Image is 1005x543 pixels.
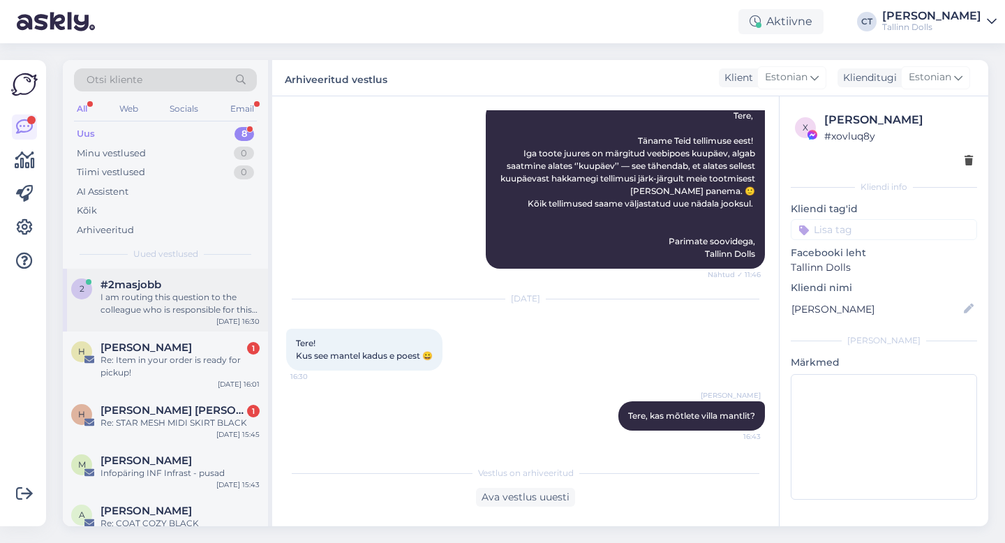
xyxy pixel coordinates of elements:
[100,505,192,517] span: anna-kaisa nikkola
[77,204,97,218] div: Kõik
[476,488,575,507] div: Ava vestlus uuesti
[87,73,142,87] span: Otsi kliente
[296,338,433,361] span: Tere! Kus see mantel kadus e poest 😀
[791,302,961,317] input: Lisa nimi
[708,269,761,280] span: Nähtud ✓ 11:46
[78,346,85,357] span: H
[824,112,973,128] div: [PERSON_NAME]
[803,122,808,133] span: x
[216,479,260,490] div: [DATE] 15:43
[100,517,260,530] div: Re: COAT COZY BLACK
[701,390,761,401] span: [PERSON_NAME]
[882,22,981,33] div: Tallinn Dolls
[765,70,807,85] span: Estonian
[882,10,981,22] div: [PERSON_NAME]
[117,100,141,118] div: Web
[78,409,85,419] span: H
[791,246,977,260] p: Facebooki leht
[77,165,145,179] div: Tiimi vestlused
[100,291,260,316] div: I am routing this question to the colleague who is responsible for this topic. The reply might ta...
[78,459,86,470] span: M
[882,10,997,33] a: [PERSON_NAME]Tallinn Dolls
[247,342,260,355] div: 1
[285,68,387,87] label: Arhiveeritud vestlus
[247,405,260,417] div: 1
[791,260,977,275] p: Tallinn Dolls
[228,100,257,118] div: Email
[79,509,85,520] span: a
[234,147,254,161] div: 0
[100,417,260,429] div: Re: STAR MESH MIDI SKIRT BLACK
[100,404,246,417] span: Hedi Len
[100,341,192,354] span: Helen P
[290,371,343,382] span: 16:30
[80,283,84,294] span: 2
[133,248,198,260] span: Uued vestlused
[791,334,977,347] div: [PERSON_NAME]
[719,70,753,85] div: Klient
[478,467,574,479] span: Vestlus on arhiveeritud
[100,454,192,467] span: Maris Voltein
[77,185,128,199] div: AI Assistent
[77,127,95,141] div: Uus
[77,147,146,161] div: Minu vestlused
[11,71,38,98] img: Askly Logo
[857,12,877,31] div: CT
[909,70,951,85] span: Estonian
[791,281,977,295] p: Kliendi nimi
[791,202,977,216] p: Kliendi tag'id
[286,292,765,305] div: [DATE]
[77,223,134,237] div: Arhiveeritud
[791,355,977,370] p: Märkmed
[628,410,755,421] span: Tere, kas mõtlete villa mantlit?
[167,100,201,118] div: Socials
[708,431,761,442] span: 16:43
[218,379,260,389] div: [DATE] 16:01
[234,165,254,179] div: 0
[738,9,824,34] div: Aktiivne
[791,219,977,240] input: Lisa tag
[216,316,260,327] div: [DATE] 16:30
[74,100,90,118] div: All
[100,467,260,479] div: Infopäring INF Infrast - pusad
[100,354,260,379] div: Re: Item in your order is ready for pickup!
[100,278,161,291] span: #2masjobb
[791,181,977,193] div: Kliendi info
[824,128,973,144] div: # xovluq8y
[216,429,260,440] div: [DATE] 15:45
[234,127,254,141] div: 8
[837,70,897,85] div: Klienditugi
